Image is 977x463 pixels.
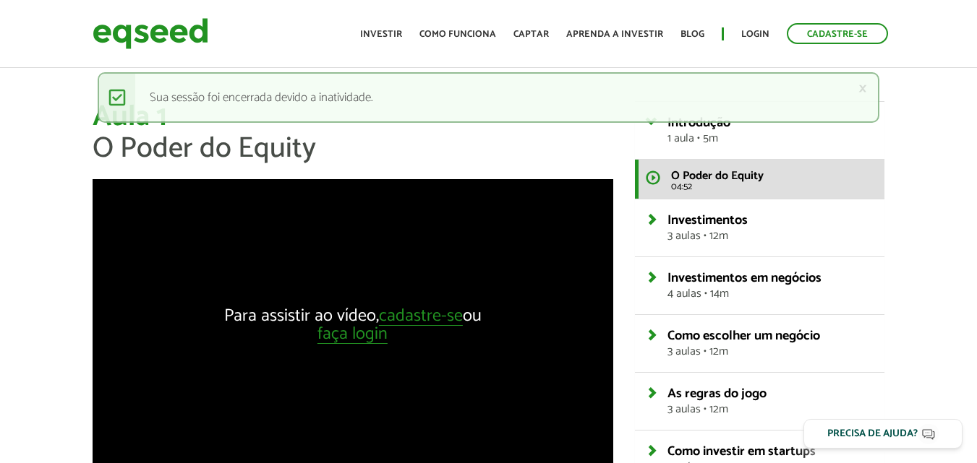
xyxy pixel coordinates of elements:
a: Cadastre-se [787,23,888,44]
span: 1 aula • 5m [667,133,874,144]
a: Investimentos3 aulas • 12m [667,214,874,242]
span: Como escolher um negócio [667,325,820,347]
a: × [858,81,867,96]
span: 04:52 [671,182,874,191]
a: faça login [317,326,388,344]
a: cadastre-se [379,308,463,326]
span: 3 aulas • 12m [667,230,874,242]
span: Investimentos em negócios [667,267,822,289]
span: O Poder do Equity [671,166,764,186]
a: Introdução1 aula • 5m [667,116,874,144]
span: Aula 1 [93,93,167,141]
span: 3 aulas • 12m [667,346,874,358]
a: Aprenda a investir [566,30,663,39]
a: Como funciona [419,30,496,39]
div: Sua sessão foi encerrada devido a inatividade. [98,72,879,123]
a: As regras do jogo3 aulas • 12m [667,387,874,415]
a: Investimentos em negócios4 aulas • 14m [667,272,874,300]
a: Blog [681,30,704,39]
a: Captar [513,30,549,39]
a: O Poder do Equity 04:52 [635,160,884,199]
a: Como escolher um negócio3 aulas • 12m [667,329,874,358]
span: 3 aulas • 12m [667,404,874,415]
span: Investimentos [667,209,748,231]
div: Para assistir ao vídeo, ou [223,308,483,344]
a: Login [741,30,769,39]
span: As regras do jogo [667,383,767,404]
a: Investir [360,30,402,39]
img: EqSeed [93,14,208,53]
span: Como investir em startups [667,441,816,462]
span: 4 aulas • 14m [667,288,874,300]
span: O Poder do Equity [93,125,316,173]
